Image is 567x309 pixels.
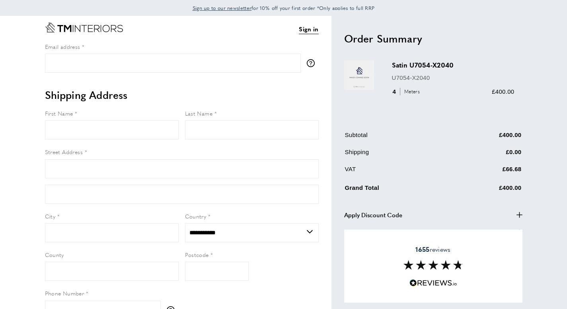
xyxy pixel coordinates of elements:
[452,147,522,163] td: £0.00
[345,182,452,199] td: Grand Total
[307,59,319,67] button: More information
[452,182,522,199] td: £400.00
[403,260,463,270] img: Reviews section
[344,60,374,90] img: Satin U7054-X2040
[45,148,83,156] span: Street Address
[45,42,80,50] span: Email address
[193,4,252,12] a: Sign up to our newsletter
[345,164,452,180] td: VAT
[415,245,450,253] span: reviews
[344,31,522,46] h2: Order Summary
[400,88,422,95] span: Meters
[45,289,84,297] span: Phone Number
[452,130,522,146] td: £400.00
[392,60,514,70] h3: Satin U7054-X2040
[299,24,318,34] a: Sign in
[45,22,123,33] a: Go to Home page
[345,130,452,146] td: Subtotal
[45,88,319,102] h2: Shipping Address
[409,279,457,287] img: Reviews.io 5 stars
[452,164,522,180] td: £66.68
[193,4,375,12] span: for 10% off your first order *Only applies to full RRP
[45,251,64,259] span: County
[345,147,452,163] td: Shipping
[392,73,514,83] p: U7054-X2040
[45,109,73,117] span: First Name
[185,212,207,220] span: Country
[45,212,56,220] span: City
[185,109,213,117] span: Last Name
[185,251,209,259] span: Postcode
[415,245,429,254] strong: 1655
[344,228,407,237] span: Apply Order Comment
[492,88,514,95] span: £400.00
[392,87,423,97] div: 4
[344,210,402,220] span: Apply Discount Code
